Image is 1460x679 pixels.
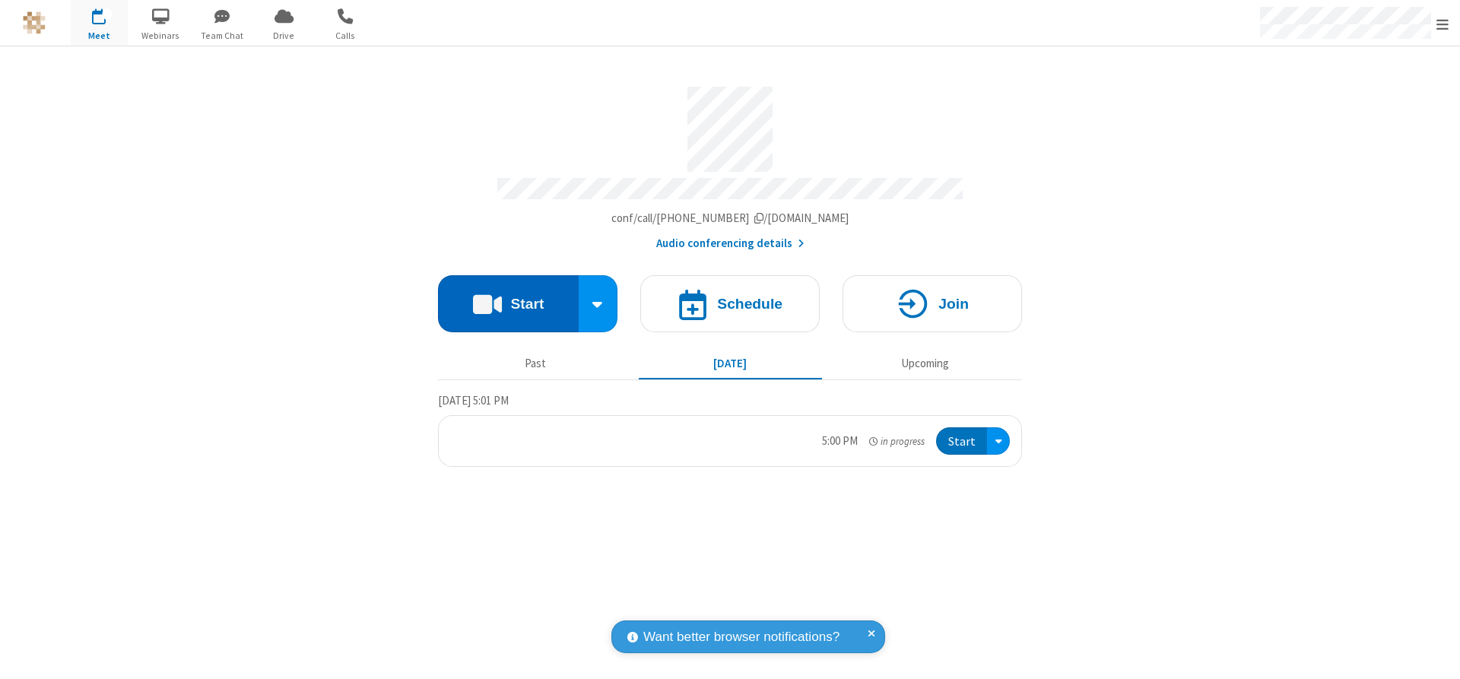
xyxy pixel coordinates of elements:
[656,235,805,252] button: Audio conferencing details
[843,275,1022,332] button: Join
[438,275,579,332] button: Start
[438,393,509,408] span: [DATE] 5:01 PM
[938,297,969,311] h4: Join
[640,275,820,332] button: Schedule
[71,29,128,43] span: Meet
[317,29,374,43] span: Calls
[833,349,1017,378] button: Upcoming
[1422,639,1449,668] iframe: Chat
[717,297,782,311] h4: Schedule
[643,627,839,647] span: Want better browser notifications?
[23,11,46,34] img: QA Selenium DO NOT DELETE OR CHANGE
[611,211,849,225] span: Copy my meeting room link
[438,75,1022,252] section: Account details
[987,427,1010,455] div: Open menu
[438,392,1022,468] section: Today's Meetings
[103,8,113,20] div: 1
[822,433,858,450] div: 5:00 PM
[444,349,627,378] button: Past
[194,29,251,43] span: Team Chat
[869,434,925,449] em: in progress
[639,349,822,378] button: [DATE]
[255,29,313,43] span: Drive
[132,29,189,43] span: Webinars
[611,210,849,227] button: Copy my meeting room linkCopy my meeting room link
[510,297,544,311] h4: Start
[936,427,987,455] button: Start
[579,275,618,332] div: Start conference options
